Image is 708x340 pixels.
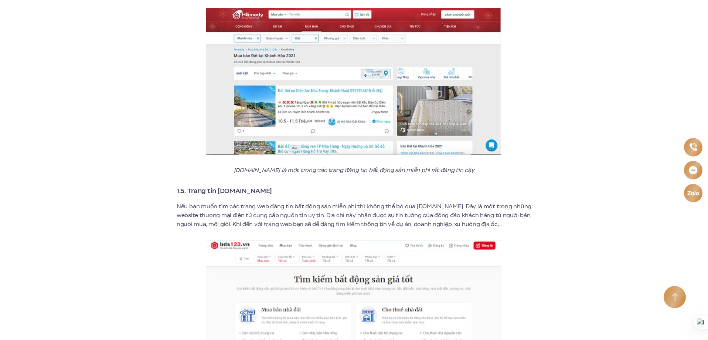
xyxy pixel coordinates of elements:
[688,165,698,175] img: Messenger icon
[234,166,474,174] em: [DOMAIN_NAME] là một trong các trang đăng tin bất động sản miễn phí rất đáng tin cậy
[687,191,700,195] img: Zalo icon
[672,293,678,302] img: Arrow icon
[689,143,697,151] img: Phone icon
[177,186,272,196] strong: 1.5. Trang tin [DOMAIN_NAME]
[206,8,502,155] img: Homedy.com là một trong các trang đăng tin bất động sản miễn phí rất đáng tin cậy
[177,202,531,229] p: Nếu bạn muốn tìm các trang web đăng tin bất động sản miễn phí thì không thể bỏ qua [DOMAIN_NAME]....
